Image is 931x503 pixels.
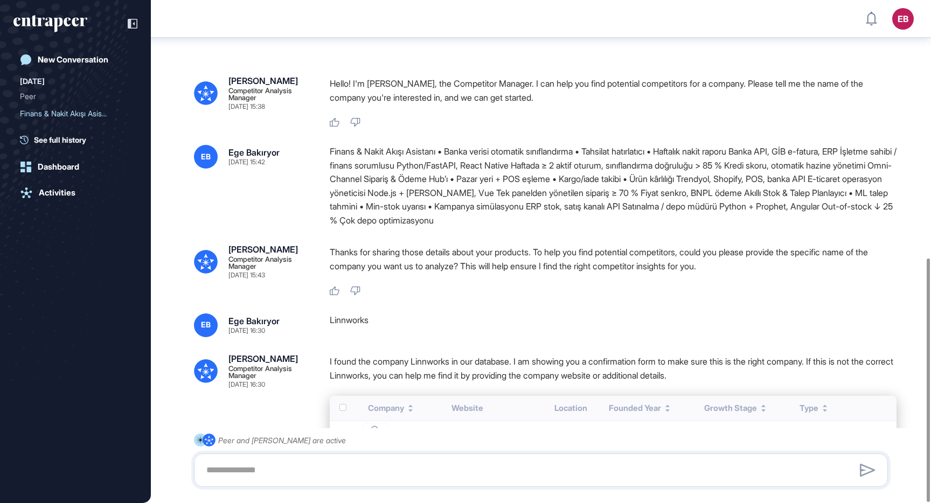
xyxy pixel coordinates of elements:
button: EB [892,8,914,30]
div: [DATE] [20,75,45,88]
div: Finans & Nakit Akışı Asis... [20,105,122,122]
div: [PERSON_NAME] [228,76,298,85]
div: Ege Bakıryor [228,317,280,325]
p: Thanks for sharing those details about your products. To help you find potential competitors, cou... [330,245,897,273]
div: [DATE] 15:42 [228,159,265,165]
div: [DATE] 15:38 [228,103,265,110]
div: Activities [39,188,75,198]
div: [DATE] 16:30 [228,381,265,388]
div: Peer and [PERSON_NAME] are active [218,434,346,447]
div: Peer [20,88,131,105]
div: Competitor Analysis Manager [228,365,312,379]
div: [DATE] 15:43 [228,272,265,278]
div: Finans & Nakit Akışı Asistanı • Banka verisi otomatik sınıflandırma • Tahsilat hatırlatıcı • Haft... [330,145,897,228]
div: Ege Bakıryor [228,148,280,157]
div: Linnworks [330,313,897,337]
div: [DATE] 16:30 [228,327,265,334]
span: See full history [34,134,86,145]
p: Hello! I'm [PERSON_NAME], the Competitor Manager. I can help you find potential competitors for a... [330,76,897,104]
a: See full history [20,134,137,145]
div: [PERSON_NAME] [228,245,298,254]
div: New Conversation [38,55,108,65]
span: EB [201,320,211,329]
div: Competitor Analysis Manager [228,87,312,101]
div: [PERSON_NAME] [228,354,298,363]
div: entrapeer-logo [13,15,87,32]
a: Activities [13,182,137,204]
p: I found the company Linnworks in our database. I am showing you a confirmation form to make sure ... [330,354,897,382]
div: Finans & Nakit Akışı Asistanı, Omni-Channel Sipariş & Ödeme Hub’ı ve Akıllı Stok & Talep Planlayı... [20,105,131,122]
div: Dashboard [38,162,79,172]
a: Dashboard [13,156,137,178]
span: EB [201,152,211,161]
div: Competitor Analysis Manager [228,256,312,270]
a: New Conversation [13,49,137,71]
div: Peer [20,88,122,105]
